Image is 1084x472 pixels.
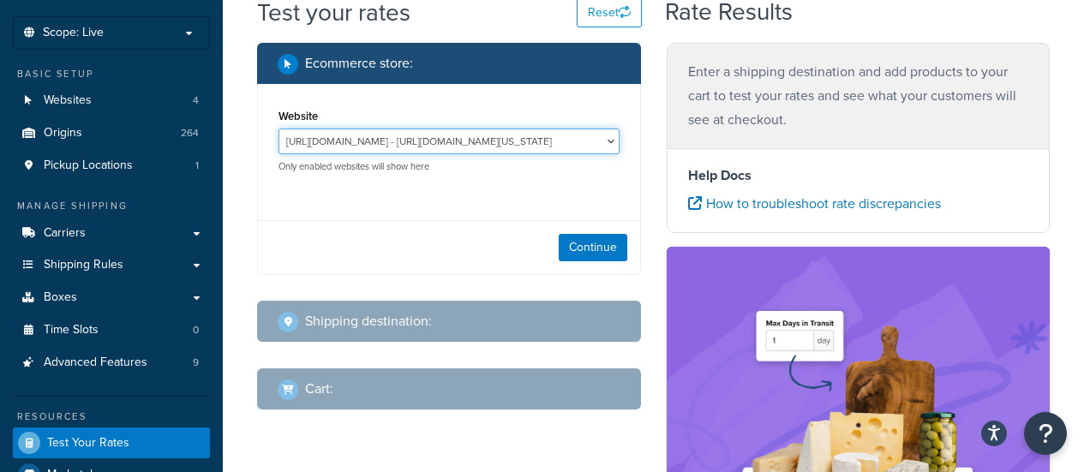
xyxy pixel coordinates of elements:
[13,85,210,117] a: Websites4
[13,282,210,314] a: Boxes
[13,347,210,379] a: Advanced Features9
[43,26,104,40] span: Scope: Live
[44,126,82,140] span: Origins
[44,290,77,305] span: Boxes
[305,314,432,329] h2: Shipping destination :
[13,218,210,249] a: Carriers
[44,93,92,108] span: Websites
[44,258,123,272] span: Shipping Rules
[44,355,147,370] span: Advanced Features
[278,110,318,122] label: Website
[193,323,199,338] span: 0
[13,199,210,213] div: Manage Shipping
[193,355,199,370] span: 9
[688,165,1029,186] h4: Help Docs
[13,67,210,81] div: Basic Setup
[47,436,129,451] span: Test Your Rates
[13,427,210,458] a: Test Your Rates
[44,323,99,338] span: Time Slots
[13,150,210,182] li: Pickup Locations
[13,150,210,182] a: Pickup Locations1
[305,381,333,397] h2: Cart :
[13,117,210,149] li: Origins
[13,314,210,346] a: Time Slots0
[13,347,210,379] li: Advanced Features
[1024,412,1067,455] button: Open Resource Center
[13,314,210,346] li: Time Slots
[688,194,941,213] a: How to troubleshoot rate discrepancies
[181,126,199,140] span: 264
[13,117,210,149] a: Origins264
[193,93,199,108] span: 4
[559,234,627,261] button: Continue
[13,409,210,424] div: Resources
[278,160,620,173] p: Only enabled websites will show here
[44,158,133,173] span: Pickup Locations
[195,158,199,173] span: 1
[13,85,210,117] li: Websites
[688,60,1029,132] p: Enter a shipping destination and add products to your cart to test your rates and see what your c...
[13,249,210,281] a: Shipping Rules
[44,226,86,241] span: Carriers
[305,56,413,71] h2: Ecommerce store :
